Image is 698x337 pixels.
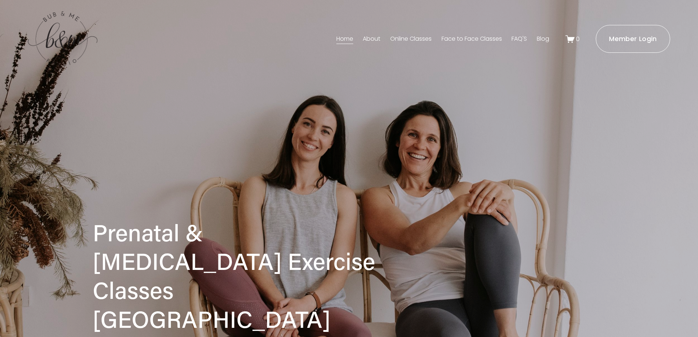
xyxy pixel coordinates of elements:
a: Member Login [596,25,670,53]
a: FAQ'S [512,33,527,45]
a: 0 items in cart [565,34,580,44]
a: About [363,33,380,45]
a: Face to Face Classes [442,33,502,45]
a: Home [336,33,353,45]
img: bubandme [28,11,97,67]
a: Blog [537,33,549,45]
a: Online Classes [390,33,432,45]
span: 0 [576,35,580,43]
h1: Prenatal & [MEDICAL_DATA] Exercise Classes [GEOGRAPHIC_DATA] [93,218,385,333]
